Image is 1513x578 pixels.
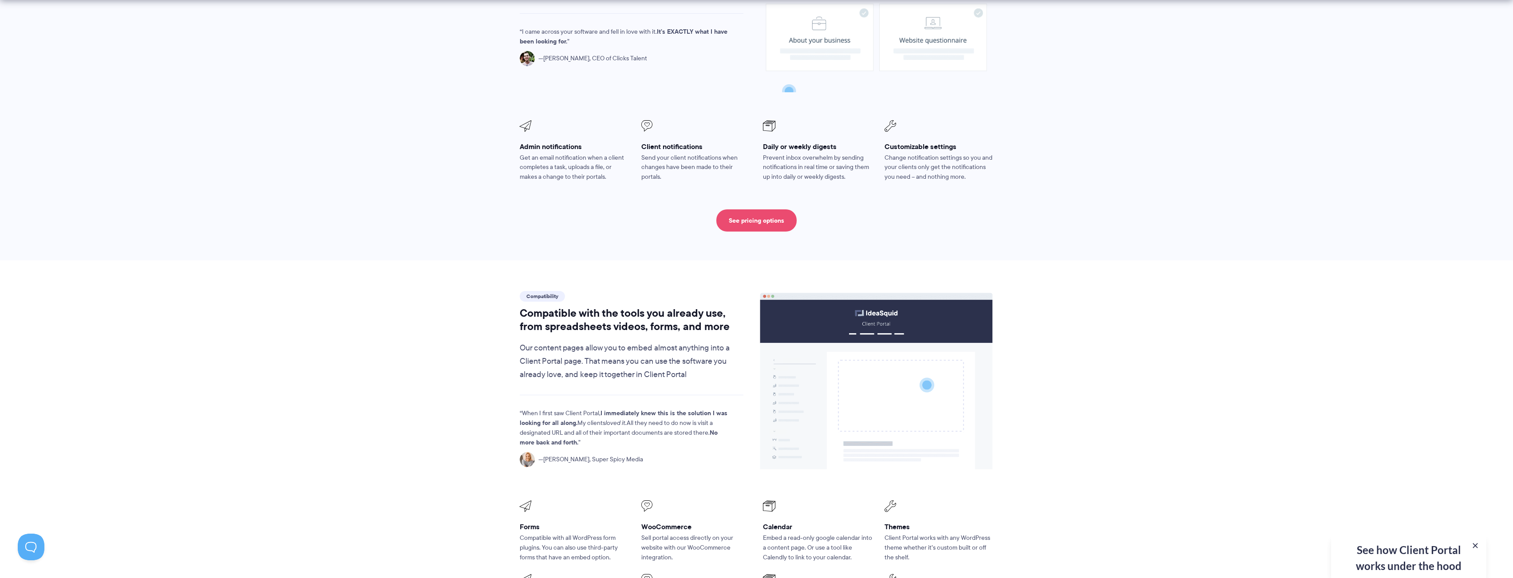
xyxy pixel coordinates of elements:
h3: Daily or weekly digests [763,142,872,151]
h3: Admin notifications [520,142,629,151]
p: Change notification settings so you and your clients only get the notifications you need – and no... [885,153,994,182]
strong: It's EXACTLY what I have been looking for. [520,27,727,46]
p: When I first saw Client Portal, My clients All they need to do now is visit a designated URL and ... [520,409,728,448]
h3: Themes [885,522,994,531]
span: [PERSON_NAME], CEO of Clicks Talent [538,54,647,63]
h3: WooCommerce [641,522,751,531]
p: Sell portal access directly on your website with our WooCommerce integration. [641,533,751,562]
iframe: Toggle Customer Support [18,534,44,560]
p: Embed a read-only google calendar into a content page. Or use a tool like Calendly to link to you... [763,533,872,562]
em: loved it. [605,418,627,427]
p: I came across your software and fell in love with it. [520,27,728,47]
h3: Calendar [763,522,872,531]
strong: I immediately knew this is the solution I was looking for all along. [520,408,727,428]
h3: Customizable settings [885,142,994,151]
p: Send your client notifications when changes have been made to their portals. [641,153,751,182]
span: [PERSON_NAME], Super Spicy Media [538,455,643,464]
h2: Compatible with the tools you already use, from spreadsheets videos, forms, and more [520,307,744,333]
p: Compatible with all WordPress form plugins. You can also use third-party forms that have an embed... [520,533,629,562]
p: Our content pages allow you to embed almost anything into a Client Portal page. That means you ca... [520,342,744,381]
span: Compatibility [520,291,565,302]
p: Prevent inbox overwhelm by sending notifications in real time or saving them up into daily or wee... [763,153,872,182]
h3: Forms [520,522,629,531]
a: See pricing options [716,209,797,232]
h3: Client notifications [641,142,751,151]
p: Get an email notification when a client completes a task, uploads a file, or makes a change to th... [520,153,629,182]
p: Client Portal works with any WordPress theme whether it’s custom built or off the shelf. [885,533,994,562]
strong: No more back and forth. [520,428,718,447]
